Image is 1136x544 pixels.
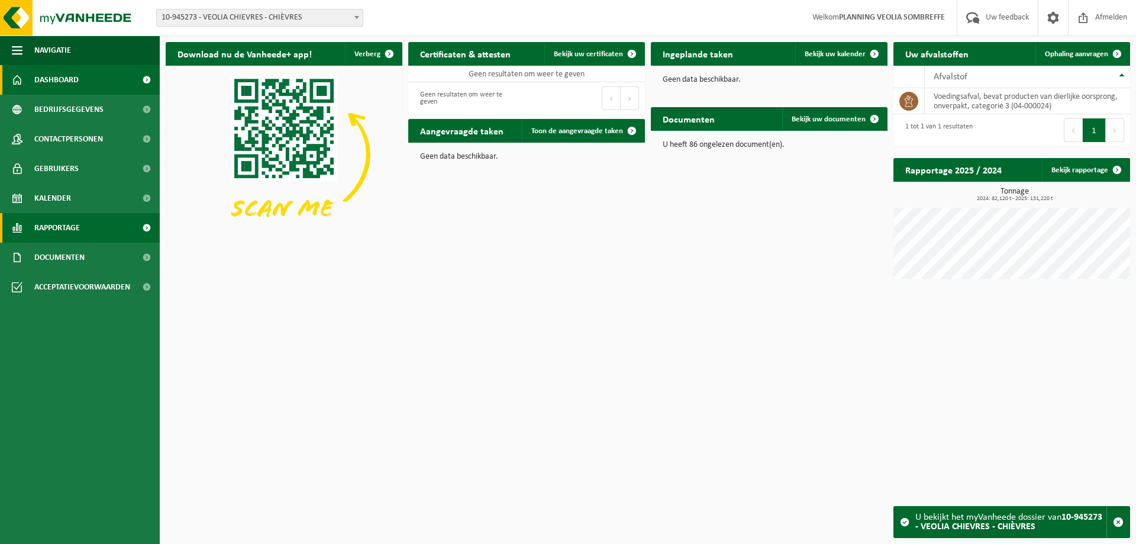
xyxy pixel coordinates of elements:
[420,153,633,161] p: Geen data beschikbaar.
[414,85,521,111] div: Geen resultaten om weer te geven
[408,66,645,82] td: Geen resultaten om weer te geven
[1035,42,1129,66] a: Ophaling aanvragen
[522,119,644,143] a: Toon de aangevraagde taken
[34,65,79,95] span: Dashboard
[651,107,727,130] h2: Documenten
[782,107,886,131] a: Bekijk uw documenten
[893,42,980,65] h2: Uw afvalstoffen
[1083,118,1106,142] button: 1
[34,95,104,124] span: Bedrijfsgegevens
[544,42,644,66] a: Bekijk uw certificaten
[663,76,876,84] p: Geen data beschikbaar.
[34,213,80,243] span: Rapportage
[899,196,1130,202] span: 2024: 82,120 t - 2025: 131,220 t
[795,42,886,66] a: Bekijk uw kalender
[1045,50,1108,58] span: Ophaling aanvragen
[651,42,745,65] h2: Ingeplande taken
[893,158,1014,181] h2: Rapportage 2025 / 2024
[899,188,1130,202] h3: Tonnage
[34,124,103,154] span: Contactpersonen
[663,141,876,149] p: U heeft 86 ongelezen document(en).
[925,88,1130,114] td: voedingsafval, bevat producten van dierlijke oorsprong, onverpakt, categorie 3 (04-000024)
[621,86,639,110] button: Next
[354,50,380,58] span: Verberg
[166,42,324,65] h2: Download nu de Vanheede+ app!
[531,127,623,135] span: Toon de aangevraagde taken
[408,42,522,65] h2: Certificaten & attesten
[34,184,71,213] span: Kalender
[934,72,967,82] span: Afvalstof
[34,36,71,65] span: Navigatie
[1042,158,1129,182] a: Bekijk rapportage
[166,66,402,243] img: Download de VHEPlus App
[915,507,1106,537] div: U bekijkt het myVanheede dossier van
[792,115,866,123] span: Bekijk uw documenten
[805,50,866,58] span: Bekijk uw kalender
[157,9,363,26] span: 10-945273 - VEOLIA CHIEVRES - CHIÈVRES
[899,117,973,143] div: 1 tot 1 van 1 resultaten
[345,42,401,66] button: Verberg
[554,50,623,58] span: Bekijk uw certificaten
[34,243,85,272] span: Documenten
[839,13,945,22] strong: PLANNING VEOLIA SOMBREFFE
[408,119,515,142] h2: Aangevraagde taken
[34,272,130,302] span: Acceptatievoorwaarden
[1106,118,1124,142] button: Next
[156,9,363,27] span: 10-945273 - VEOLIA CHIEVRES - CHIÈVRES
[602,86,621,110] button: Previous
[1064,118,1083,142] button: Previous
[34,154,79,184] span: Gebruikers
[915,513,1102,532] strong: 10-945273 - VEOLIA CHIEVRES - CHIÈVRES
